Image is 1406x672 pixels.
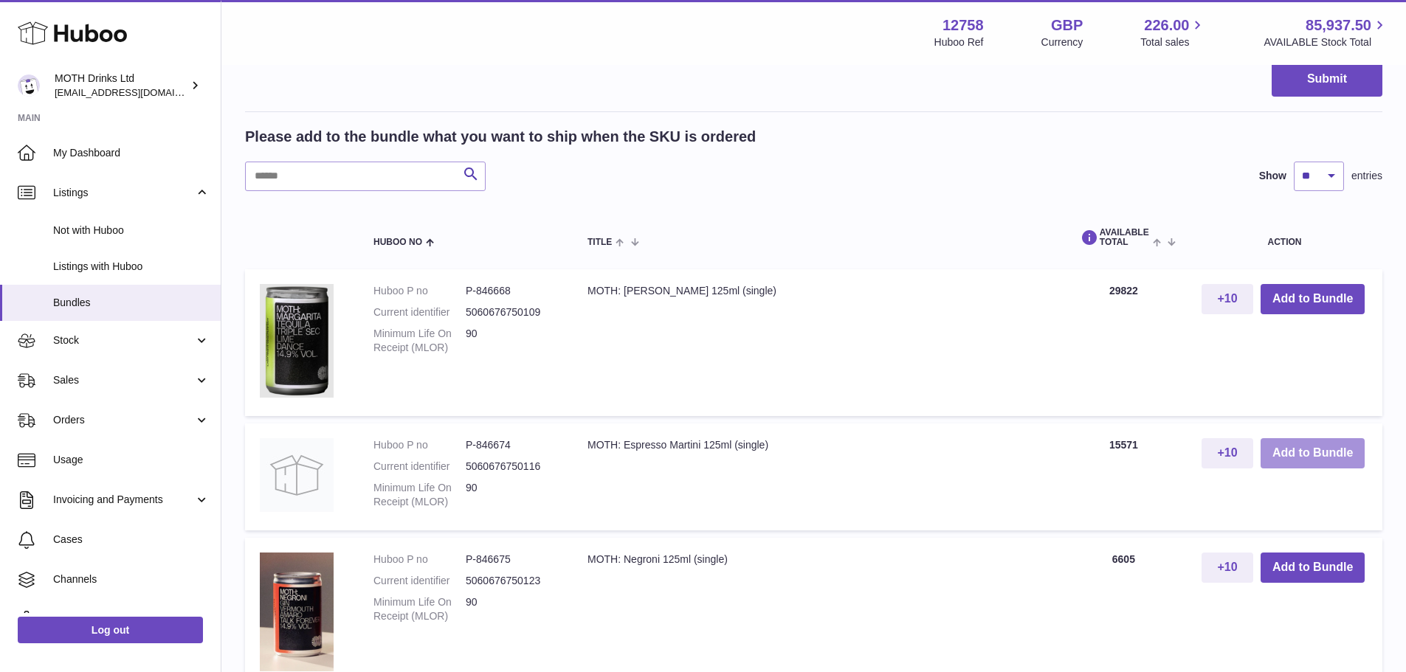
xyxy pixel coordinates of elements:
[1259,169,1286,183] label: Show
[1272,62,1382,97] button: Submit
[573,423,1061,531] td: MOTH: Espresso Martini 125ml (single)
[373,460,466,474] dt: Current identifier
[260,438,334,512] img: MOTH: Espresso Martini 125ml (single)
[466,327,558,355] dd: 90
[18,75,40,97] img: orders@mothdrinks.com
[53,612,210,626] span: Settings
[53,186,194,200] span: Listings
[1202,553,1253,583] button: +10
[1351,169,1382,183] span: entries
[573,269,1061,416] td: MOTH: [PERSON_NAME] 125ml (single)
[934,35,984,49] div: Huboo Ref
[53,146,210,160] span: My Dashboard
[373,481,466,509] dt: Minimum Life On Receipt (MLOR)
[466,460,558,474] dd: 5060676750116
[1041,35,1083,49] div: Currency
[53,493,194,507] span: Invoicing and Payments
[1306,15,1371,35] span: 85,937.50
[373,305,466,319] dt: Current identifier
[373,238,422,247] span: Huboo no
[373,574,466,588] dt: Current identifier
[260,284,334,398] img: MOTH: Margarita 125ml (single)
[587,238,612,247] span: Title
[373,595,466,623] dt: Minimum Life On Receipt (MLOR)
[1140,35,1206,49] span: Total sales
[53,453,210,467] span: Usage
[1261,284,1365,314] button: Add to Bundle
[466,438,558,452] dd: P-846674
[55,72,187,100] div: MOTH Drinks Ltd
[373,438,466,452] dt: Huboo P no
[1051,15,1083,35] strong: GBP
[466,574,558,588] dd: 5060676750123
[1264,35,1388,49] span: AVAILABLE Stock Total
[1261,553,1365,583] button: Add to Bundle
[1140,15,1206,49] a: 226.00 Total sales
[1075,228,1149,247] span: AVAILABLE Total
[245,127,756,147] h2: Please add to the bundle what you want to ship when the SKU is ordered
[373,327,466,355] dt: Minimum Life On Receipt (MLOR)
[1264,15,1388,49] a: 85,937.50 AVAILABLE Stock Total
[53,373,194,387] span: Sales
[373,553,466,567] dt: Huboo P no
[53,572,210,586] span: Channels
[466,481,558,509] dd: 90
[53,296,210,310] span: Bundles
[1061,269,1187,416] td: 29822
[53,224,210,238] span: Not with Huboo
[55,86,217,98] span: [EMAIL_ADDRESS][DOMAIN_NAME]
[1187,213,1382,262] th: Action
[1144,15,1189,35] span: 226.00
[260,553,334,671] img: MOTH: Negroni 125ml (single)
[53,413,194,427] span: Orders
[18,617,203,643] a: Log out
[466,284,558,298] dd: P-846668
[53,533,210,547] span: Cases
[53,260,210,274] span: Listings with Huboo
[1202,438,1253,468] button: +10
[466,553,558,567] dd: P-846675
[466,595,558,623] dd: 90
[1202,284,1253,314] button: +10
[373,284,466,298] dt: Huboo P no
[942,15,984,35] strong: 12758
[1061,423,1187,531] td: 15571
[1261,438,1365,468] button: Add to Bundle
[466,305,558,319] dd: 5060676750109
[53,333,194,347] span: Stock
